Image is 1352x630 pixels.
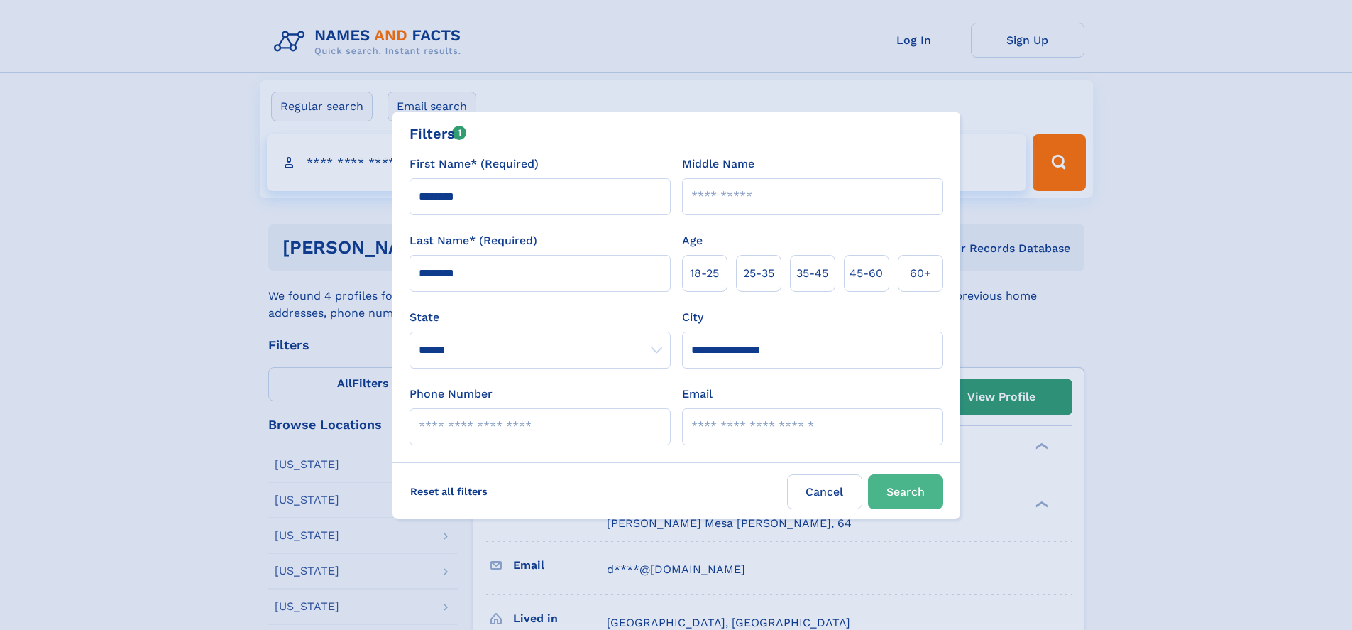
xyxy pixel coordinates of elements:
span: 45‑60 [850,265,883,282]
label: Reset all filters [401,474,497,509]
label: State [410,309,671,326]
label: Email [682,386,713,403]
label: Age [682,232,703,249]
span: 25‑35 [743,265,774,282]
div: Filters [410,123,467,144]
span: 18‑25 [690,265,719,282]
label: Middle Name [682,156,754,173]
label: Phone Number [410,386,493,403]
button: Search [868,474,943,509]
span: 60+ [910,265,931,282]
label: Cancel [787,474,862,509]
span: 35‑45 [796,265,828,282]
label: City [682,309,703,326]
label: First Name* (Required) [410,156,539,173]
label: Last Name* (Required) [410,232,537,249]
